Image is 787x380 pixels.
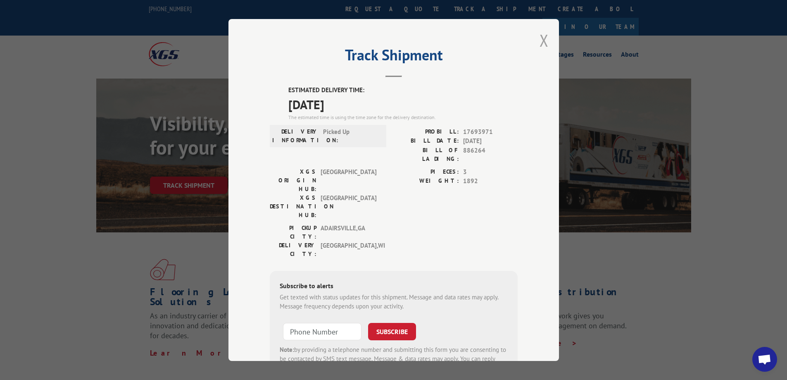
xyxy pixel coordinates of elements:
div: by providing a telephone number and submitting this form you are consenting to be contacted by SM... [280,345,508,373]
span: 886264 [463,146,518,163]
label: WEIGHT: [394,177,459,186]
span: [GEOGRAPHIC_DATA] , WI [321,241,376,258]
span: [GEOGRAPHIC_DATA] [321,194,376,220]
span: 3 [463,167,518,177]
label: ESTIMATED DELIVERY TIME: [288,86,518,95]
h2: Track Shipment [270,49,518,65]
span: ADAIRSVILLE , GA [321,224,376,241]
label: XGS DESTINATION HUB: [270,194,316,220]
input: Phone Number [283,323,361,340]
div: Get texted with status updates for this shipment. Message and data rates may apply. Message frequ... [280,293,508,311]
label: PIECES: [394,167,459,177]
label: DELIVERY INFORMATION: [272,127,319,145]
div: Open chat [752,347,777,372]
strong: Note: [280,346,294,354]
button: SUBSCRIBE [368,323,416,340]
label: PICKUP CITY: [270,224,316,241]
span: Picked Up [323,127,379,145]
div: The estimated time is using the time zone for the delivery destination. [288,114,518,121]
button: Close modal [540,29,549,51]
label: PROBILL: [394,127,459,137]
label: BILL OF LADING: [394,146,459,163]
span: [DATE] [463,136,518,146]
span: [GEOGRAPHIC_DATA] [321,167,376,194]
div: Subscribe to alerts [280,281,508,293]
label: BILL DATE: [394,136,459,146]
label: DELIVERY CITY: [270,241,316,258]
label: XGS ORIGIN HUB: [270,167,316,194]
span: 1892 [463,177,518,186]
span: [DATE] [288,95,518,114]
span: 17693971 [463,127,518,137]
